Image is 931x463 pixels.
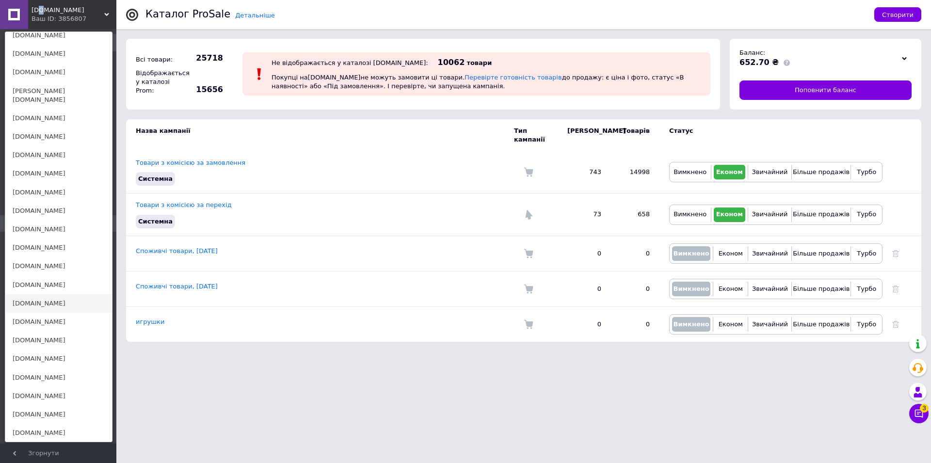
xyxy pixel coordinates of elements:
[794,208,848,222] button: Більше продажів
[752,320,788,328] span: Звичайний
[716,168,743,176] span: Економ
[857,210,876,218] span: Турбо
[5,405,112,424] a: [DOMAIN_NAME]
[438,58,465,67] span: 10062
[611,151,659,193] td: 14998
[853,208,880,222] button: Турбо
[5,146,112,164] a: [DOMAIN_NAME]
[32,15,72,23] div: Ваш ID: 3856807
[751,208,789,222] button: Звичайний
[794,317,848,332] button: Більше продажів
[136,247,218,255] a: Споживчі товари, [DATE]
[126,119,514,151] td: Назва кампанії
[5,220,112,239] a: [DOMAIN_NAME]
[558,193,611,236] td: 73
[524,210,533,220] img: Комісія за перехід
[145,9,230,19] div: Каталог ProSale
[672,317,710,332] button: Вимкнено
[674,168,706,176] span: Вимкнено
[920,404,929,413] span: 3
[673,250,709,257] span: Вимкнено
[136,201,232,208] a: Товари з комісією за перехід
[716,282,745,296] button: Економ
[524,249,533,258] img: Комісія за замовлення
[524,167,533,177] img: Комісія за замовлення
[611,306,659,342] td: 0
[793,168,850,176] span: Більше продажів
[793,210,850,218] span: Більше продажів
[739,80,912,100] a: Поповнити баланс
[5,313,112,331] a: [DOMAIN_NAME]
[659,119,883,151] td: Статус
[673,285,709,292] span: Вимкнено
[5,109,112,128] a: [DOMAIN_NAME]
[909,404,929,423] button: Чат з покупцем3
[857,285,876,292] span: Турбо
[138,218,173,225] span: Системна
[752,168,787,176] span: Звичайний
[524,284,533,294] img: Комісія за замовлення
[189,53,223,64] span: 25718
[136,283,218,290] a: Споживчі товари, [DATE]
[5,257,112,275] a: [DOMAIN_NAME]
[795,86,856,95] span: Поповнити баланс
[558,236,611,271] td: 0
[793,320,850,328] span: Більше продажів
[136,159,245,166] a: Товари з комісією за замовлення
[5,239,112,257] a: [DOMAIN_NAME]
[793,250,850,257] span: Більше продажів
[672,282,710,296] button: Вимкнено
[5,350,112,368] a: [DOMAIN_NAME]
[5,183,112,202] a: [DOMAIN_NAME]
[138,175,173,182] span: Системна
[5,387,112,405] a: [DOMAIN_NAME]
[611,119,659,151] td: Товарів
[719,285,743,292] span: Економ
[672,208,708,222] button: Вимкнено
[5,128,112,146] a: [DOMAIN_NAME]
[882,11,914,18] span: Створити
[674,210,706,218] span: Вимкнено
[793,285,850,292] span: Більше продажів
[611,271,659,306] td: 0
[514,119,558,151] td: Тип кампанії
[672,246,710,261] button: Вимкнено
[5,368,112,387] a: [DOMAIN_NAME]
[794,165,848,179] button: Більше продажів
[853,165,880,179] button: Турбо
[874,7,921,22] button: Створити
[611,193,659,236] td: 658
[272,59,428,66] div: Не відображається у каталозі [DOMAIN_NAME]:
[252,67,267,81] img: :exclamation:
[5,276,112,294] a: [DOMAIN_NAME]
[558,306,611,342] td: 0
[752,285,788,292] span: Звичайний
[524,319,533,329] img: Комісія за замовлення
[465,74,562,81] a: Перевірте готовність товарів
[272,74,684,90] span: Покупці на [DOMAIN_NAME] не можуть замовити ці товари. до продажу: є ціна і фото, статус «В наявн...
[853,282,880,296] button: Турбо
[5,82,112,109] a: [PERSON_NAME][DOMAIN_NAME]
[853,246,880,261] button: Турбо
[751,317,789,332] button: Звичайний
[714,165,745,179] button: Економ
[752,250,788,257] span: Звичайний
[189,84,223,95] span: 15656
[794,246,848,261] button: Більше продажів
[5,202,112,220] a: [DOMAIN_NAME]
[716,210,743,218] span: Економ
[136,318,164,325] a: игрушки
[751,246,789,261] button: Звичайний
[892,285,899,292] a: Видалити
[751,282,789,296] button: Звичайний
[719,320,743,328] span: Економ
[672,165,708,179] button: Вимкнено
[5,424,112,442] a: [DOMAIN_NAME]
[611,236,659,271] td: 0
[892,320,899,328] a: Видалити
[466,59,492,66] span: товари
[5,331,112,350] a: [DOMAIN_NAME]
[794,282,848,296] button: Більше продажів
[739,49,765,56] span: Баланс:
[673,320,709,328] span: Вимкнено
